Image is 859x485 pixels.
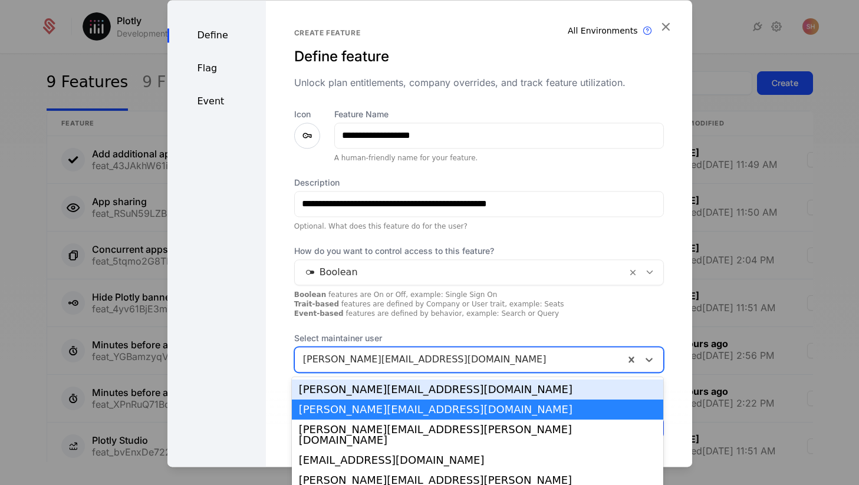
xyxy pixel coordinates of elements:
strong: Boolean [294,291,327,299]
div: [PERSON_NAME][EMAIL_ADDRESS][DOMAIN_NAME] [299,384,657,395]
div: Unlock plan entitlements, company overrides, and track feature utilization. [294,75,664,90]
div: Define [167,28,266,42]
label: Feature Name [334,108,664,120]
div: All Environments [568,25,638,37]
span: Select maintainer user [294,332,664,344]
div: [PERSON_NAME][EMAIL_ADDRESS][PERSON_NAME][DOMAIN_NAME] [299,424,657,446]
span: How do you want to control access to this feature? [294,245,664,257]
div: Flag [167,61,266,75]
div: [EMAIL_ADDRESS][DOMAIN_NAME] [299,455,657,466]
div: A human-friendly name for your feature. [334,153,664,163]
div: [PERSON_NAME][EMAIL_ADDRESS][DOMAIN_NAME] [299,404,657,415]
label: Description [294,177,664,189]
strong: Trait-based [294,300,339,308]
div: features are On or Off, example: Single Sign On features are defined by Company or User trait, ex... [294,290,664,318]
div: Define feature [294,47,664,66]
div: Event [167,94,266,108]
div: Optional. What does this feature do for the user? [294,222,664,231]
strong: Event-based [294,309,344,318]
div: Create feature [294,28,664,38]
label: Icon [294,108,320,120]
